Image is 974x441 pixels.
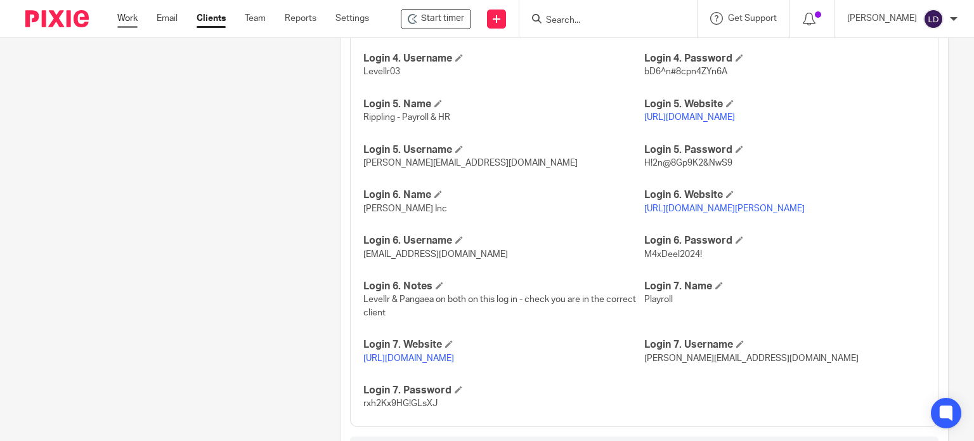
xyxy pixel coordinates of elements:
h4: Login 5. Username [363,143,644,157]
h4: Login 4. Username [363,52,644,65]
span: Levellr03 [363,67,400,76]
div: Levellr Ltd [401,9,471,29]
p: [PERSON_NAME] [847,12,917,25]
h4: Login 6. Website [644,188,925,202]
h4: Login 7. Password [363,384,644,397]
h4: Login 7. Username [644,338,925,352]
h4: Login 4. Password [644,52,925,65]
a: Reports [285,12,316,25]
span: rxh2Kx9HG!GLsXJ [363,399,438,408]
h4: Login 6. Username [363,234,644,247]
span: [PERSON_NAME][EMAIL_ADDRESS][DOMAIN_NAME] [363,159,578,168]
a: [URL][DOMAIN_NAME][PERSON_NAME] [644,204,805,213]
span: Get Support [728,14,777,23]
h4: Login 7. Website [363,338,644,352]
img: svg%3E [923,9,944,29]
a: Settings [335,12,369,25]
h4: Login 5. Name [363,98,644,111]
a: Email [157,12,178,25]
h4: Login 6. Name [363,188,644,202]
span: [PERSON_NAME] Inc [363,204,447,213]
span: bD6^n#8cpn4ZYn6A [644,67,727,76]
h4: Login 6. Password [644,234,925,247]
h4: Login 5. Website [644,98,925,111]
h4: Login 6. Notes [363,280,644,293]
span: H!2n@8Gp9K2&NwS9 [644,159,732,168]
span: Rippling - Payroll & HR [363,113,450,122]
span: Levellr & Pangaea on both on this log in - check you are in the correct client [363,295,636,317]
a: [URL][DOMAIN_NAME] [644,113,735,122]
span: Playroll [644,295,673,304]
span: [PERSON_NAME][EMAIL_ADDRESS][DOMAIN_NAME] [644,354,859,363]
span: [EMAIL_ADDRESS][DOMAIN_NAME] [363,250,508,259]
span: M4xDeel2024! [644,250,702,259]
a: Clients [197,12,226,25]
a: [URL][DOMAIN_NAME] [363,354,454,363]
input: Search [545,15,659,27]
img: Pixie [25,10,89,27]
span: Start timer [421,12,464,25]
a: Work [117,12,138,25]
h4: Login 7. Name [644,280,925,293]
h4: Login 5. Password [644,143,925,157]
a: Team [245,12,266,25]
